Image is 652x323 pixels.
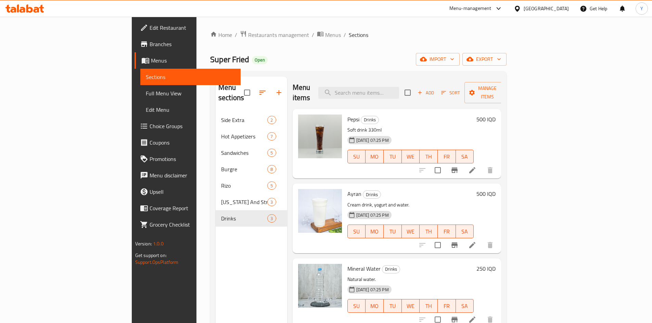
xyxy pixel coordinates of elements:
[363,191,381,199] span: Drinks
[268,183,276,189] span: 5
[252,57,268,63] span: Open
[440,227,453,237] span: FR
[135,184,241,200] a: Upsell
[459,301,471,311] span: SA
[363,190,381,199] div: Drinks
[221,116,267,124] span: Side Extra
[344,31,346,39] li: /
[405,227,417,237] span: WE
[221,181,267,190] span: Rizo
[459,152,471,162] span: SA
[298,115,342,158] img: Pepsi
[240,30,309,39] a: Restaurants management
[221,132,267,140] span: Hot Appetizers
[368,152,381,162] span: MO
[268,215,276,222] span: 3
[312,31,314,39] li: /
[135,118,241,134] a: Choice Groups
[151,56,235,65] span: Menus
[347,126,474,134] p: Soft drink 330ml
[382,265,400,273] span: Drinks
[268,166,276,173] span: 8
[221,165,267,173] span: Burgre
[405,301,417,311] span: WE
[366,299,384,313] button: MO
[350,152,363,162] span: SU
[221,198,267,206] div: Kentucky And Strips
[240,85,254,100] span: Select all sections
[268,133,276,140] span: 7
[386,152,399,162] span: TU
[347,275,474,284] p: Natural water.
[298,189,342,233] img: Ayran
[140,69,241,85] a: Sections
[361,116,379,124] div: Drinks
[468,166,476,174] a: Edit menu item
[150,40,235,48] span: Branches
[140,102,241,118] a: Edit Menu
[431,238,445,252] span: Select to update
[415,88,437,98] span: Add item
[354,212,392,218] span: [DATE] 07:25 PM
[640,5,643,12] span: Y
[216,161,287,177] div: Burgre8
[476,189,496,199] h6: 500 IQD
[216,210,287,227] div: Drinks3
[135,167,241,184] a: Menu disclaimer
[386,301,399,311] span: TU
[298,264,342,308] img: Mineral Water
[456,299,474,313] button: SA
[354,137,392,144] span: [DATE] 07:25 PM
[386,227,399,237] span: TU
[456,150,474,163] button: SA
[366,225,384,238] button: MO
[150,188,235,196] span: Upsell
[135,216,241,233] a: Grocery Checklist
[248,31,309,39] span: Restaurants management
[135,251,167,260] span: Get support on:
[446,162,463,178] button: Branch-specific-item
[150,204,235,212] span: Coverage Report
[347,150,366,163] button: SU
[146,106,235,114] span: Edit Menu
[221,149,267,157] span: Sandwiches
[462,53,507,66] button: export
[267,214,276,223] div: items
[402,299,420,313] button: WE
[524,5,569,12] div: [GEOGRAPHIC_DATA]
[216,112,287,128] div: Side Extra2
[468,241,476,249] a: Edit menu item
[216,128,287,145] div: Hot Appetizers7
[482,237,498,253] button: delete
[347,264,381,274] span: Mineral Water
[210,52,249,67] span: Super Fried
[482,162,498,178] button: delete
[135,19,241,36] a: Edit Restaurant
[216,109,287,229] nav: Menu sections
[268,199,276,205] span: 3
[422,301,435,311] span: TH
[150,171,235,179] span: Menu disclaimer
[354,286,392,293] span: [DATE] 07:25 PM
[150,122,235,130] span: Choice Groups
[347,189,361,199] span: Ayran
[420,299,438,313] button: TH
[153,239,164,248] span: 1.0.0
[150,155,235,163] span: Promotions
[405,152,417,162] span: WE
[150,138,235,147] span: Coupons
[449,4,491,13] div: Menu-management
[135,151,241,167] a: Promotions
[420,150,438,163] button: TH
[347,201,474,209] p: Cream drink, yogurt and water.
[456,225,474,238] button: SA
[416,53,460,66] button: import
[347,114,359,124] span: Pepsi
[135,134,241,151] a: Coupons
[140,85,241,102] a: Full Menu View
[293,82,310,103] h2: Menu items
[221,214,267,223] span: Drinks
[417,89,435,97] span: Add
[415,88,437,98] button: Add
